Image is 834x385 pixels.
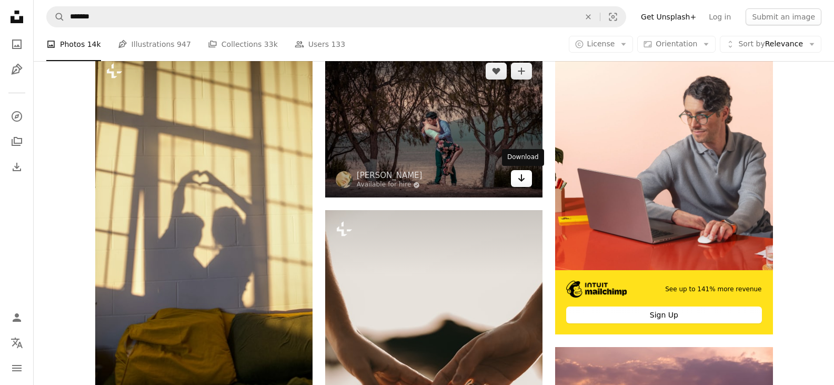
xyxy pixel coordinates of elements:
[555,52,772,270] img: file-1722962848292-892f2e7827caimage
[637,36,716,53] button: Orientation
[486,63,507,80] button: Like
[6,34,27,55] a: Photos
[6,358,27,379] button: Menu
[502,149,544,166] div: Download
[336,171,353,188] img: Go to Danie Franco's profile
[264,38,278,50] span: 33k
[702,8,737,25] a: Log in
[295,27,345,61] a: Users 133
[6,6,27,29] a: Home — Unsplash
[325,52,542,198] img: couple kissing in front of trees
[6,59,27,80] a: Illustrations
[95,52,313,385] img: a shadow of a person making a heart with their hands
[566,281,627,298] img: file-1690386555781-336d1949dad1image
[47,7,65,27] button: Search Unsplash
[6,307,27,328] a: Log in / Sign up
[569,36,634,53] button: License
[577,7,600,27] button: Clear
[511,170,532,187] a: Download
[6,106,27,127] a: Explore
[665,285,761,294] span: See up to 141% more revenue
[118,27,191,61] a: Illustrations 947
[738,39,803,50] span: Relevance
[357,181,423,189] a: Available for hire
[746,8,821,25] button: Submit an image
[511,63,532,80] button: Add to Collection
[177,38,191,50] span: 947
[587,40,615,48] span: License
[331,38,345,50] span: 133
[6,332,27,353] button: Language
[357,170,423,181] a: [PERSON_NAME]
[738,40,765,48] span: Sort by
[208,27,278,61] a: Collections 33k
[600,7,626,27] button: Visual search
[325,120,542,130] a: couple kissing in front of trees
[6,131,27,152] a: Collections
[555,52,772,334] a: See up to 141% more revenueSign Up
[635,8,702,25] a: Get Unsplash+
[325,369,542,378] a: two people holding hands over a body of water
[46,6,626,27] form: Find visuals sitewide
[720,36,821,53] button: Sort byRelevance
[6,156,27,177] a: Download History
[95,214,313,223] a: a shadow of a person making a heart with their hands
[566,307,761,323] div: Sign Up
[656,40,697,48] span: Orientation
